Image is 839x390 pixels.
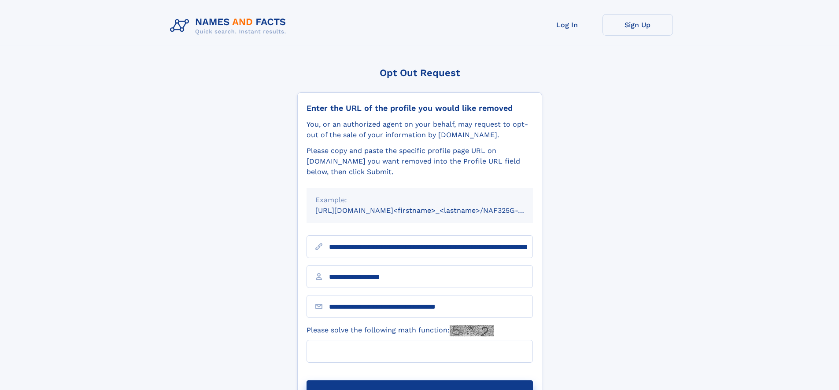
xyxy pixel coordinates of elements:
[315,195,524,205] div: Example:
[602,14,673,36] a: Sign Up
[532,14,602,36] a: Log In
[307,103,533,113] div: Enter the URL of the profile you would like removed
[307,325,494,336] label: Please solve the following math function:
[307,146,533,177] div: Please copy and paste the specific profile page URL on [DOMAIN_NAME] you want removed into the Pr...
[307,119,533,140] div: You, or an authorized agent on your behalf, may request to opt-out of the sale of your informatio...
[166,14,293,38] img: Logo Names and Facts
[297,67,542,78] div: Opt Out Request
[315,206,550,215] small: [URL][DOMAIN_NAME]<firstname>_<lastname>/NAF325G-xxxxxxxx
